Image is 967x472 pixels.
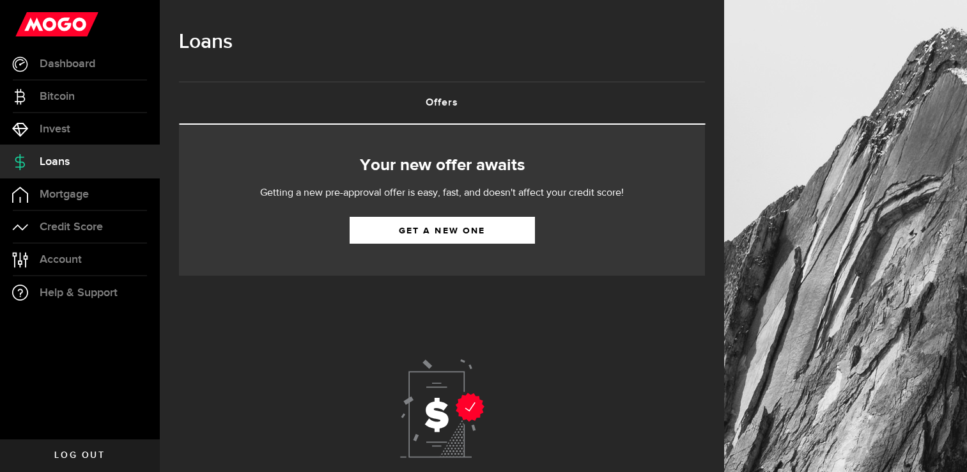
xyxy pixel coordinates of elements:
iframe: LiveChat chat widget [913,418,967,472]
p: Getting a new pre-approval offer is easy, fast, and doesn't affect your credit score! [222,185,663,201]
span: Bitcoin [40,91,75,102]
h1: Loans [179,26,705,59]
h2: Your new offer awaits [198,152,686,179]
ul: Tabs Navigation [179,81,705,125]
span: Credit Score [40,221,103,233]
span: Dashboard [40,58,95,70]
span: Log out [54,451,105,460]
span: Mortgage [40,189,89,200]
span: Loans [40,156,70,168]
span: Help & Support [40,287,118,299]
span: Invest [40,123,70,135]
span: Account [40,254,82,265]
a: Offers [179,83,705,123]
a: Get a new one [350,217,535,244]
